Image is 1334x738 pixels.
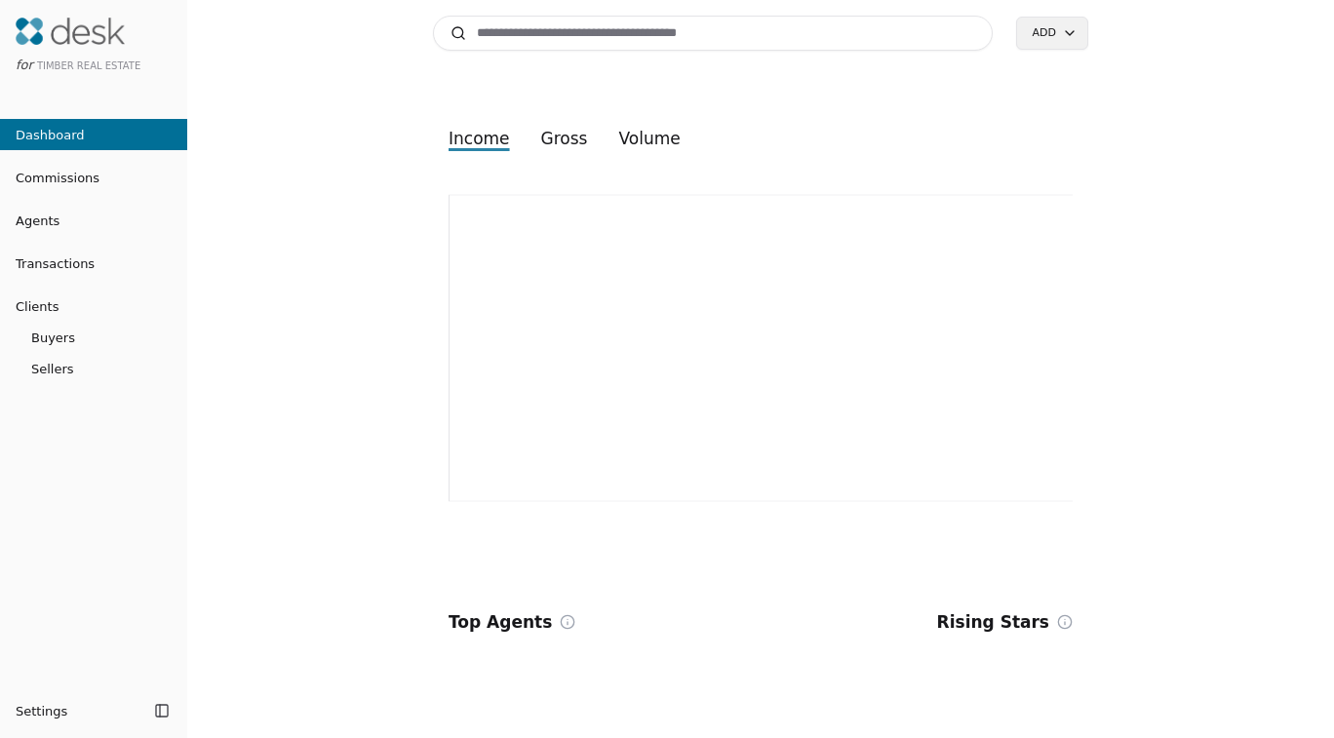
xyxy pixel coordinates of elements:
[1016,17,1088,50] button: Add
[433,121,526,156] button: income
[16,58,33,72] span: for
[8,695,148,726] button: Settings
[526,121,604,156] button: gross
[603,121,695,156] button: volume
[16,701,67,721] span: Settings
[16,18,125,45] img: Desk
[37,60,140,71] span: Timber Real Estate
[937,608,1049,636] h2: Rising Stars
[449,608,552,636] h2: Top Agents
